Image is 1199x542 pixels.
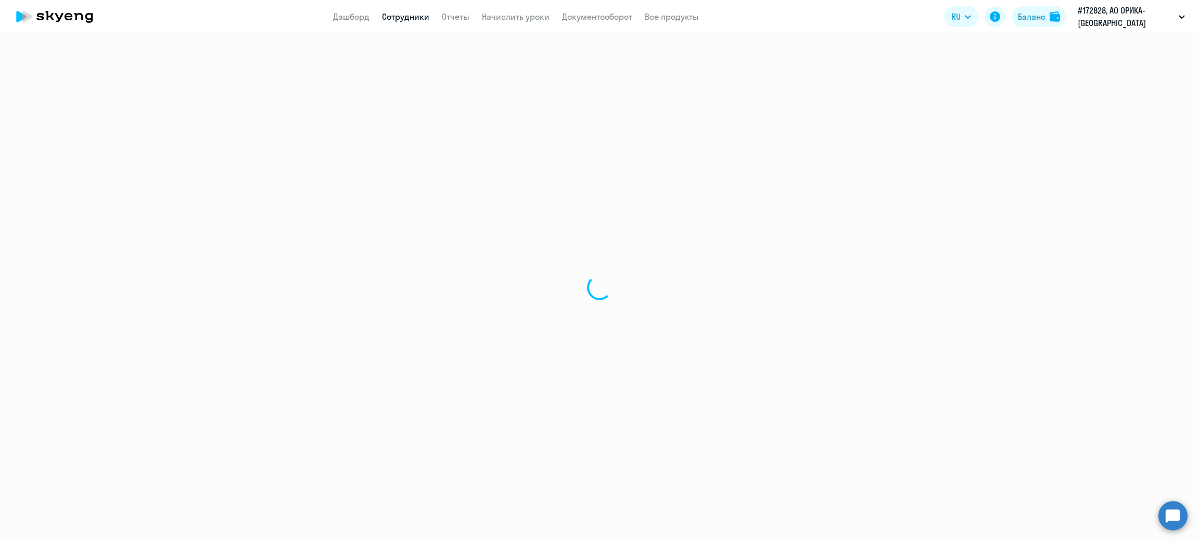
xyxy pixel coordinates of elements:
[1050,11,1060,22] img: balance
[442,11,469,22] a: Отчеты
[1012,6,1066,27] button: Балансbalance
[482,11,550,22] a: Начислить уроки
[333,11,369,22] a: Дашборд
[645,11,699,22] a: Все продукты
[951,10,961,23] span: RU
[1073,4,1190,29] button: #172828, АО ОРИКА-[GEOGRAPHIC_DATA]
[1078,4,1175,29] p: #172828, АО ОРИКА-[GEOGRAPHIC_DATA]
[562,11,632,22] a: Документооборот
[382,11,429,22] a: Сотрудники
[944,6,978,27] button: RU
[1018,10,1045,23] div: Баланс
